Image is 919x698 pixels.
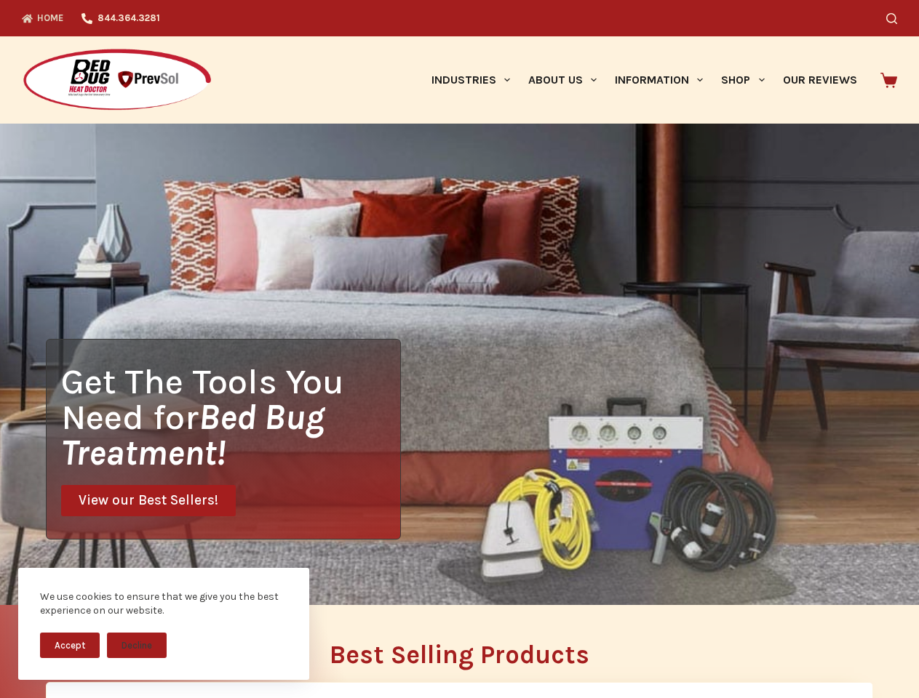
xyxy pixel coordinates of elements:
[12,6,55,49] button: Open LiveChat chat widget
[886,13,897,24] button: Search
[606,36,712,124] a: Information
[773,36,866,124] a: Our Reviews
[40,633,100,658] button: Accept
[422,36,866,124] nav: Primary
[107,633,167,658] button: Decline
[61,396,325,473] i: Bed Bug Treatment!
[22,48,212,113] img: Prevsol/Bed Bug Heat Doctor
[40,590,287,618] div: We use cookies to ensure that we give you the best experience on our website.
[712,36,773,124] a: Shop
[61,364,400,470] h1: Get The Tools You Need for
[79,494,218,508] span: View our Best Sellers!
[519,36,605,124] a: About Us
[422,36,519,124] a: Industries
[46,642,873,667] h2: Best Selling Products
[61,485,236,516] a: View our Best Sellers!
